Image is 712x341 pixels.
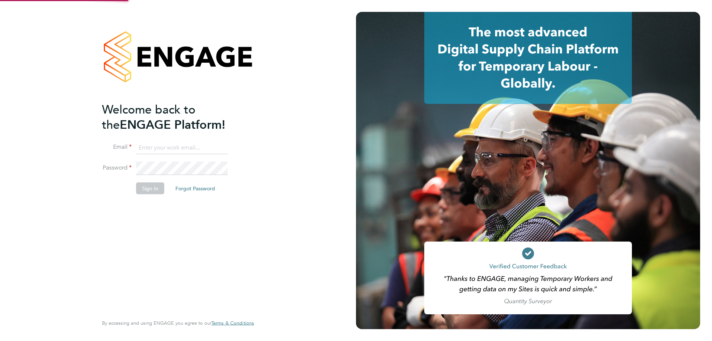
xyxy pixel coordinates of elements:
input: Enter your work email... [136,141,228,154]
a: Terms & Conditions [211,320,254,326]
span: By accessing and using ENGAGE you agree to our [102,320,254,326]
label: Password [102,164,132,172]
button: Forgot Password [169,183,221,194]
button: Sign In [136,183,164,194]
label: Email [102,143,132,151]
h2: ENGAGE Platform! [102,102,247,132]
span: Welcome back to the [102,102,195,132]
